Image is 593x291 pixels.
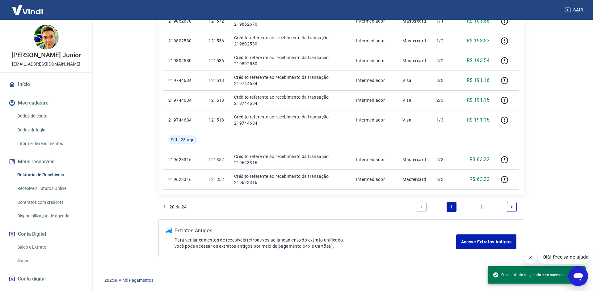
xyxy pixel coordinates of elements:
[402,156,427,163] p: Mastercard
[15,241,85,254] a: Saldo e Extrato
[168,176,199,182] p: 219623316
[568,266,588,286] iframe: Botão para abrir a janela de mensagens
[467,96,490,104] p: R$ 191,15
[524,251,536,264] iframe: Fechar mensagem
[436,117,455,123] p: 1/3
[119,278,154,283] a: Vindi Pagamentos
[7,78,85,91] a: Início
[15,182,85,195] a: Recebíveis Futuros Online
[402,117,427,123] p: Visa
[477,202,487,212] a: Page 2
[402,97,427,103] p: Visa
[456,234,516,249] a: Acesse Extratos Antigos
[15,110,85,122] a: Dados da conta
[166,228,172,233] img: ícone
[447,202,456,212] a: Page 1 is your current page
[234,114,346,126] p: Crédito referente ao recebimento da transação 219744634
[356,18,393,24] p: Intermediador
[234,153,346,166] p: Crédito referente ao recebimento da transação 219623316
[402,18,427,24] p: Mastercard
[175,227,456,234] p: Extratos Antigos
[168,117,199,123] p: 219744634
[436,176,455,182] p: 3/3
[171,137,195,143] span: Sáb, 23 ago
[15,169,85,181] a: Relatório de Recebíveis
[168,38,199,44] p: 219802530
[467,77,490,84] p: R$ 191,16
[563,4,586,16] button: Sair
[402,38,427,44] p: Mastercard
[7,155,85,169] button: Meus recebíveis
[436,18,455,24] p: 1/1
[356,97,393,103] p: Intermediador
[7,272,85,286] a: Conta digital
[7,227,85,241] button: Conta Digital
[15,255,85,267] a: Saque
[234,94,346,106] p: Crédito referente ao recebimento da transação 219744634
[356,117,393,123] p: Intermediador
[18,275,46,283] span: Conta digital
[208,156,224,163] p: 121352
[208,38,224,44] p: 121536
[175,237,456,249] p: Para ver lançamentos de recebíveis retroativos ao lançamento do extrato unificado, você pode aces...
[402,176,427,182] p: Mastercard
[539,250,588,264] iframe: Mensagem da empresa
[168,156,199,163] p: 219623316
[7,96,85,110] button: Meu cadastro
[104,277,578,284] p: 2025 ©
[436,97,455,103] p: 2/3
[15,210,85,222] a: Disponibilização de agenda
[402,77,427,83] p: Visa
[356,176,393,182] p: Intermediador
[436,58,455,64] p: 2/2
[467,116,490,124] p: R$ 191,15
[208,18,224,24] p: 121572
[507,202,517,212] a: Next page
[208,77,224,83] p: 121518
[163,204,187,210] p: 1 - 20 de 24
[168,97,199,103] p: 219744634
[234,54,346,67] p: Crédito referente ao recebimento da transação 219802530
[436,77,455,83] p: 3/3
[7,0,48,19] img: Vindi
[356,38,393,44] p: Intermediador
[356,77,393,83] p: Intermediador
[168,58,199,64] p: 219802530
[234,15,346,27] p: Crédito referente ao recebimento da transação 219852670
[436,38,455,44] p: 1/2
[208,97,224,103] p: 121518
[208,117,224,123] p: 121518
[467,17,490,25] p: R$ 103,86
[15,196,85,209] a: Contratos com credores
[208,58,224,64] p: 121536
[11,52,81,58] p: [PERSON_NAME] Junior
[469,156,490,163] p: R$ 63,22
[417,202,427,212] a: Previous page
[467,37,490,45] p: R$ 193,53
[356,58,393,64] p: Intermediador
[467,57,490,64] p: R$ 193,54
[402,58,427,64] p: Mastercard
[234,74,346,87] p: Crédito referente ao recebimento da transação 219744634
[15,137,85,150] a: Informe de rendimentos
[15,124,85,136] a: Dados de login
[469,176,490,183] p: R$ 63,22
[493,272,565,278] span: O seu extrato foi gerado com sucesso!
[436,156,455,163] p: 2/3
[234,35,346,47] p: Crédito referente ao recebimento da transação 219802530
[34,25,59,49] img: 40958a5d-ac93-4d9b-8f90-c2e9f6170d14.jpeg
[168,77,199,83] p: 219744634
[4,4,52,9] span: Olá! Precisa de ajuda?
[356,156,393,163] p: Intermediador
[234,173,346,186] p: Crédito referente ao recebimento da transação 219623316
[168,18,199,24] p: 219852670
[208,176,224,182] p: 121352
[414,199,519,214] ul: Pagination
[12,61,80,67] p: [EMAIL_ADDRESS][DOMAIN_NAME]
